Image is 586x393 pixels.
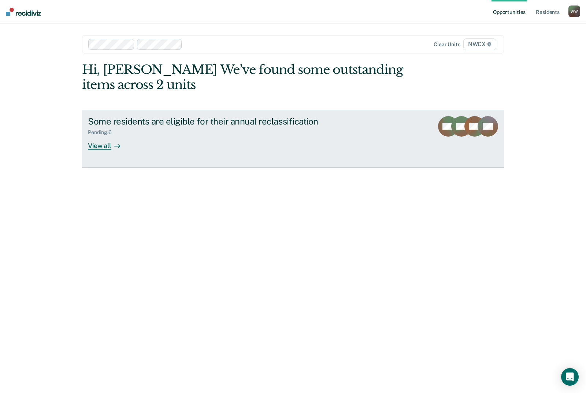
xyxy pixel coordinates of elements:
div: Hi, [PERSON_NAME] We’ve found some outstanding items across 2 units [82,62,420,92]
div: Open Intercom Messenger [561,368,579,386]
span: NWCX [463,38,496,50]
div: Pending : 6 [88,129,118,136]
a: Some residents are eligible for their annual reclassificationPending:6View all [82,110,504,168]
button: WW [568,5,580,17]
div: Clear units [434,41,460,48]
div: W W [568,5,580,17]
div: View all [88,136,129,150]
div: Some residents are eligible for their annual reclassification [88,116,345,127]
img: Recidiviz [6,8,41,16]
